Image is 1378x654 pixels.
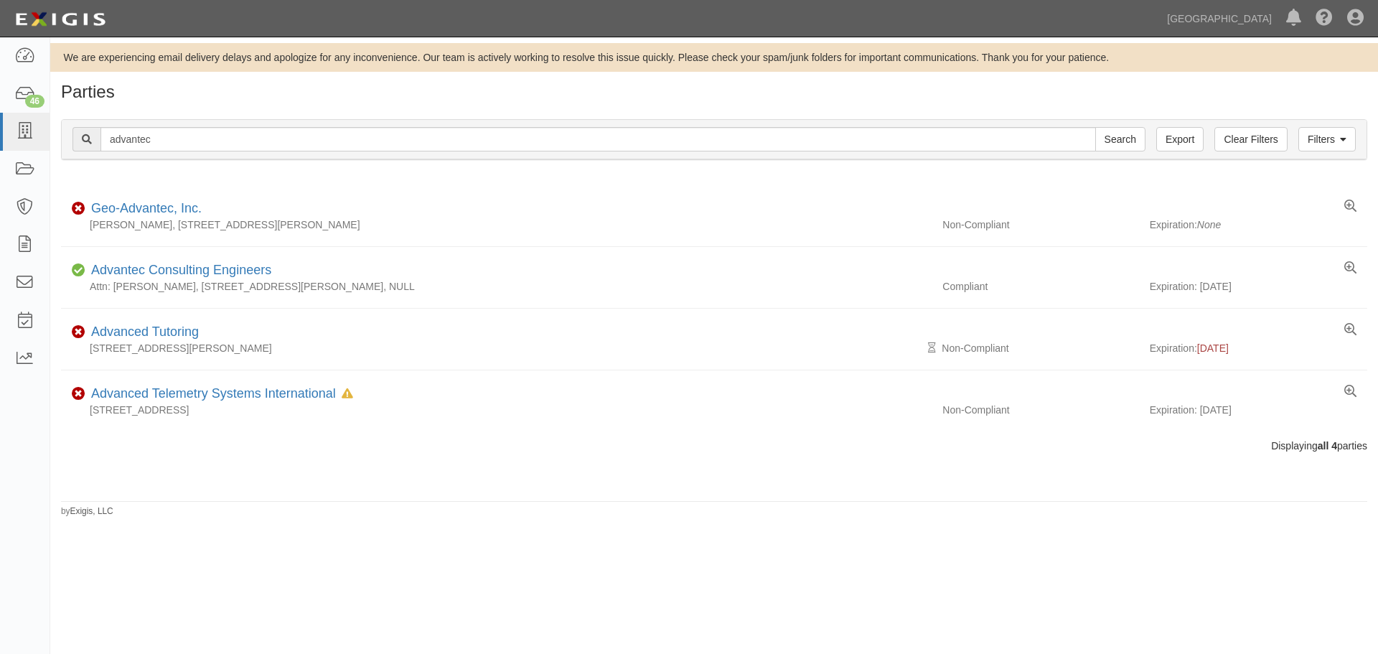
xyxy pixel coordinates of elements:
div: Expiration: [DATE] [1150,279,1367,294]
div: Compliant [932,279,1149,294]
a: Export [1156,127,1204,151]
a: View results summary [1344,385,1356,399]
div: We are experiencing email delivery delays and apologize for any inconvenience. Our team is active... [50,50,1378,65]
div: Attn: [PERSON_NAME], [STREET_ADDRESS][PERSON_NAME], NULL [61,279,932,294]
div: [STREET_ADDRESS][PERSON_NAME] [61,341,932,355]
b: all 4 [1318,440,1337,452]
a: View results summary [1344,323,1356,337]
span: [DATE] [1197,342,1229,354]
div: Advantec Consulting Engineers [85,261,271,280]
small: by [61,505,113,518]
div: Non-Compliant [932,341,1149,355]
i: Pending Review [928,343,936,353]
a: Filters [1298,127,1356,151]
a: Geo-Advantec, Inc. [91,201,202,215]
i: Non-Compliant [72,204,85,214]
a: View results summary [1344,200,1356,214]
i: Compliant [72,266,85,276]
i: Non-Compliant [72,327,85,337]
a: Advanced Tutoring [91,324,199,339]
div: [STREET_ADDRESS] [61,403,932,417]
i: In Default since 09/15/2024 [342,389,353,399]
a: Clear Filters [1214,127,1287,151]
div: Non-Compliant [932,218,1149,232]
a: Exigis, LLC [70,506,113,516]
i: Help Center - Complianz [1316,10,1333,27]
div: Advanced Tutoring [85,323,199,342]
div: Displaying parties [50,439,1378,453]
a: Advantec Consulting Engineers [91,263,271,277]
a: Advanced Telemetry Systems International [91,386,336,401]
div: Geo-Advantec, Inc. [85,200,202,218]
img: logo-5460c22ac91f19d4615b14bd174203de0afe785f0fc80cf4dbbc73dc1793850b.png [11,6,110,32]
div: 46 [25,95,44,108]
div: Expiration: [1150,218,1367,232]
div: Non-Compliant [932,403,1149,417]
div: Advanced Telemetry Systems International [85,385,353,403]
div: [PERSON_NAME], [STREET_ADDRESS][PERSON_NAME] [61,218,932,232]
a: [GEOGRAPHIC_DATA] [1160,4,1279,33]
i: None [1197,219,1221,230]
i: Non-Compliant [72,389,85,399]
h1: Parties [61,83,1367,101]
input: Search [1095,127,1145,151]
input: Search [100,127,1096,151]
a: View results summary [1344,261,1356,276]
div: Expiration: [1150,341,1367,355]
div: Expiration: [DATE] [1150,403,1367,417]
